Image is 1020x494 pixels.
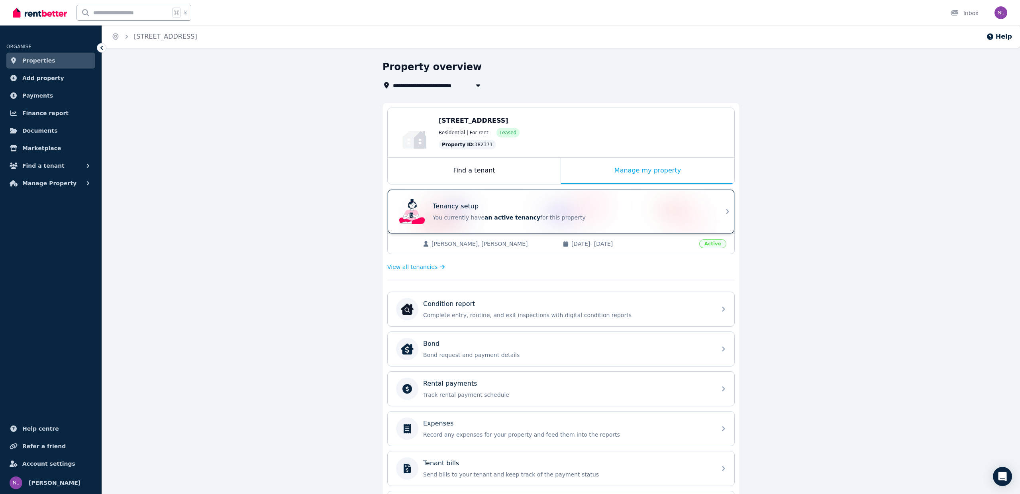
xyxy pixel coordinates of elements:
[423,379,477,388] p: Rental payments
[439,140,496,149] div: : 382371
[423,391,712,399] p: Track rental payment schedule
[986,32,1012,41] button: Help
[6,123,95,139] a: Documents
[561,158,734,184] div: Manage my property
[6,456,95,472] a: Account settings
[399,199,425,224] img: Tenancy setup
[387,263,445,271] a: View all tenancies
[500,129,516,136] span: Leased
[6,53,95,69] a: Properties
[388,292,734,326] a: Condition reportCondition reportComplete entry, routine, and exit inspections with digital condit...
[993,467,1012,486] div: Open Intercom Messenger
[423,470,712,478] p: Send bills to your tenant and keep track of the payment status
[699,239,726,248] span: Active
[401,303,414,316] img: Condition report
[442,141,473,148] span: Property ID
[22,91,53,100] span: Payments
[388,332,734,366] a: BondBondBond request and payment details
[6,44,31,49] span: ORGANISE
[388,412,734,446] a: ExpensesRecord any expenses for your property and feed them into the reports
[22,108,69,118] span: Finance report
[401,343,414,355] img: Bond
[994,6,1007,19] img: Nadia Lobova
[423,299,475,309] p: Condition report
[387,263,437,271] span: View all tenancies
[29,478,80,488] span: [PERSON_NAME]
[184,10,187,16] span: k
[951,9,979,17] div: Inbox
[6,88,95,104] a: Payments
[388,372,734,406] a: Rental paymentsTrack rental payment schedule
[382,61,482,73] h1: Property overview
[6,158,95,174] button: Find a tenant
[22,143,61,153] span: Marketplace
[439,117,508,124] span: [STREET_ADDRESS]
[388,190,734,233] a: Tenancy setupTenancy setupYou currently havean active tenancyfor this property
[22,441,66,451] span: Refer a friend
[423,459,459,468] p: Tenant bills
[433,202,479,211] p: Tenancy setup
[571,240,694,248] span: [DATE] - [DATE]
[22,56,55,65] span: Properties
[6,175,95,191] button: Manage Property
[22,178,76,188] span: Manage Property
[423,419,453,428] p: Expenses
[423,311,712,319] p: Complete entry, routine, and exit inspections with digital condition reports
[6,421,95,437] a: Help centre
[134,33,197,40] a: [STREET_ADDRESS]
[102,25,207,48] nav: Breadcrumb
[22,459,75,469] span: Account settings
[22,126,58,135] span: Documents
[484,214,540,221] span: an active tenancy
[22,73,64,83] span: Add property
[432,240,555,248] span: [PERSON_NAME], [PERSON_NAME]
[423,351,712,359] p: Bond request and payment details
[6,140,95,156] a: Marketplace
[22,161,65,171] span: Find a tenant
[13,7,67,19] img: RentBetter
[388,158,561,184] div: Find a tenant
[423,339,439,349] p: Bond
[388,451,734,486] a: Tenant billsSend bills to your tenant and keep track of the payment status
[22,424,59,433] span: Help centre
[10,476,22,489] img: Nadia Lobova
[6,70,95,86] a: Add property
[6,438,95,454] a: Refer a friend
[439,129,488,136] span: Residential | For rent
[423,431,712,439] p: Record any expenses for your property and feed them into the reports
[433,214,712,222] p: You currently have for this property
[6,105,95,121] a: Finance report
